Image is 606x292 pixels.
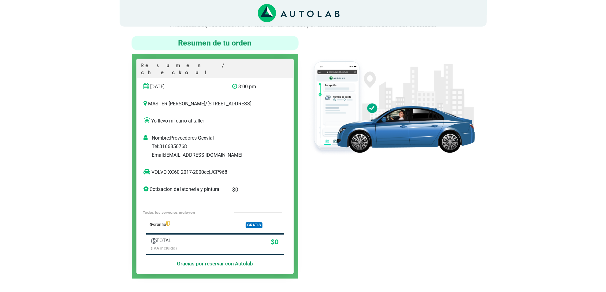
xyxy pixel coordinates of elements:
[152,134,291,142] p: Nombre: Proveedores Gexvial
[141,62,289,78] p: Resumen / checkout
[143,210,221,215] p: Todos los servicios incluyen
[246,222,262,228] span: GRATIS
[144,83,223,90] p: [DATE]
[144,169,274,176] p: VOLVO XC60 2017-2000cc | JCP968
[146,261,284,267] h5: Gracias por reservar con Autolab
[232,83,273,90] p: 3:00 pm
[151,246,177,250] small: (IVA incluido)
[208,237,279,247] p: $ 0
[144,117,286,125] p: Yo llevo mi carro al taller
[150,221,223,227] p: Garantía
[151,238,157,244] img: Autobooking-Iconos-23.png
[232,186,273,194] p: $ 0
[134,38,296,48] h4: Resumen de tu orden
[152,151,291,159] p: Email: [EMAIL_ADDRESS][DOMAIN_NAME]
[151,237,199,244] p: TOTAL
[258,10,340,16] a: Link al sitio de autolab
[144,100,286,108] p: MASTER [PERSON_NAME] / [STREET_ADDRESS]
[152,143,291,150] p: Tel: 3166850768
[144,186,223,193] p: Cotizacion de latoneria y pintura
